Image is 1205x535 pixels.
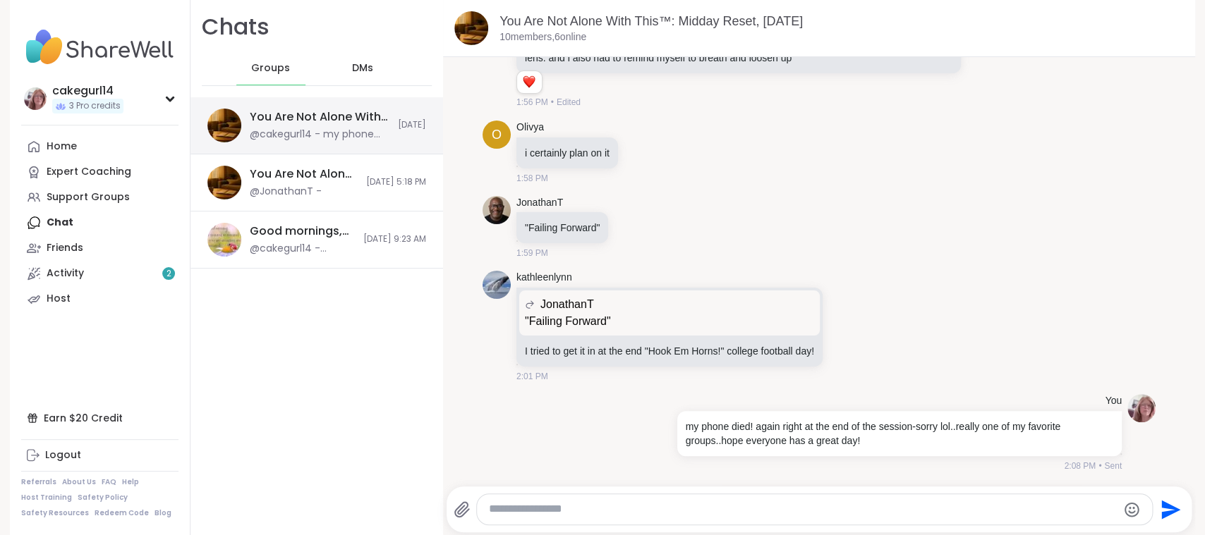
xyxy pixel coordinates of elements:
[250,128,389,142] div: @cakegurl14 - my phone died! again right at the end of the session-sorry lol..really one of my fa...
[516,172,548,185] span: 1:58 PM
[525,146,610,160] p: i certainly plan on it
[122,477,139,487] a: Help
[1105,394,1122,408] h4: You
[551,96,554,109] span: •
[21,159,178,185] a: Expert Coaching
[366,176,426,188] span: [DATE] 5:18 PM
[95,508,149,518] a: Redeem Code
[21,286,178,312] a: Host
[21,235,178,261] a: Friends
[45,448,81,462] div: Logout
[21,134,178,159] a: Home
[516,370,548,383] span: 2:01 PM
[516,247,548,259] span: 1:59 PM
[499,14,803,28] a: You Are Not Alone With This™: Midday Reset, [DATE]
[1064,460,1096,472] span: 2:08 PM
[250,223,355,239] div: Good mornings, goals and gratitude's, [DATE]
[102,477,116,487] a: FAQ
[540,296,594,313] span: JonathanT
[1127,394,1156,422] img: https://sharewell-space-live.sfo3.digitaloceanspaces.com/user-generated/0ae773e8-4ed3-419a-8ed2-f...
[47,292,71,306] div: Host
[492,125,502,144] span: O
[166,268,171,280] span: 2
[525,313,814,330] p: "Failing Forward"
[686,419,1113,448] p: my phone died! again right at the end of the session-sorry lol..really one of my favorite groups....
[516,96,548,109] span: 1:56 PM
[21,508,89,518] a: Safety Resources
[21,261,178,286] a: Activity2
[47,266,84,281] div: Activity
[21,23,178,72] img: ShareWell Nav Logo
[516,196,563,210] a: JonathanT
[1153,493,1185,525] button: Send
[517,71,542,94] div: Reaction list
[352,61,373,75] span: DMs
[521,77,536,88] button: Reactions: love
[398,119,426,131] span: [DATE]
[516,271,572,285] a: kathleenlynn
[557,96,581,109] span: Edited
[525,344,814,358] p: I tried to get it in at the end "Hook Em Horns!" college football day!
[483,196,511,224] img: https://sharewell-space-live.sfo3.digitaloceanspaces.com/user-generated/0e2c5150-e31e-4b6a-957d-4...
[155,508,171,518] a: Blog
[363,233,426,245] span: [DATE] 9:23 AM
[47,140,77,154] div: Home
[21,185,178,210] a: Support Groups
[21,405,178,431] div: Earn $20 Credit
[1104,460,1122,472] span: Sent
[525,221,600,235] p: "Failing Forward"
[47,190,130,204] div: Support Groups
[24,87,47,110] img: cakegurl14
[207,166,241,199] img: You Are Not Alone: Midday Reset, Oct 09
[78,493,128,503] a: Safety Policy
[489,502,1117,517] textarea: Type your message
[47,165,131,179] div: Expert Coaching
[207,109,241,142] img: You Are Not Alone With This™: Midday Reset, Oct 11
[21,477,56,487] a: Referrals
[483,271,511,299] img: https://sharewell-space-live.sfo3.digitaloceanspaces.com/user-generated/a83e0c5a-a5d7-4dfe-98a3-d...
[69,100,121,112] span: 3 Pro credits
[454,11,488,45] img: You Are Not Alone With This™: Midday Reset, Oct 11
[207,223,241,257] img: Good mornings, goals and gratitude's, Oct 08
[251,61,290,75] span: Groups
[202,11,270,43] h1: Chats
[499,30,586,44] p: 10 members, 6 online
[250,242,355,256] div: @cakegurl14 - Thanks
[1123,501,1140,518] button: Emoji picker
[47,241,83,255] div: Friends
[250,109,389,125] div: You Are Not Alone With This™: Midday Reset, [DATE]
[250,185,322,199] div: @JonathanT -
[52,83,123,99] div: cakegurl14
[1098,460,1101,472] span: •
[21,443,178,468] a: Logout
[21,493,72,503] a: Host Training
[516,121,544,135] a: Olivya
[250,166,358,182] div: You Are Not Alone: Midday Reset, [DATE]
[62,477,96,487] a: About Us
